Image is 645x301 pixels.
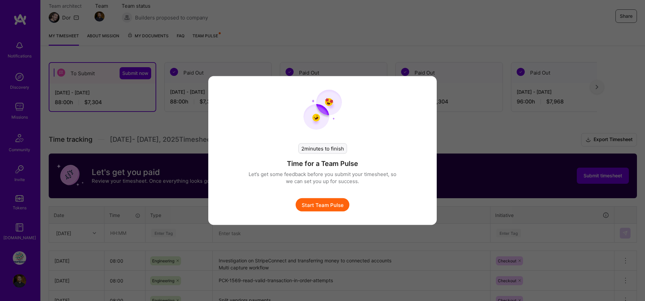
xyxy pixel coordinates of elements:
[303,90,342,130] img: team pulse start
[208,76,437,225] div: modal
[296,198,349,212] button: Start Team Pulse
[298,143,347,154] div: 2 minutes to finish
[249,171,396,185] p: Let’s get some feedback before you submit your timesheet, so we can set you up for success.
[287,159,358,168] h4: Time for a Team Pulse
